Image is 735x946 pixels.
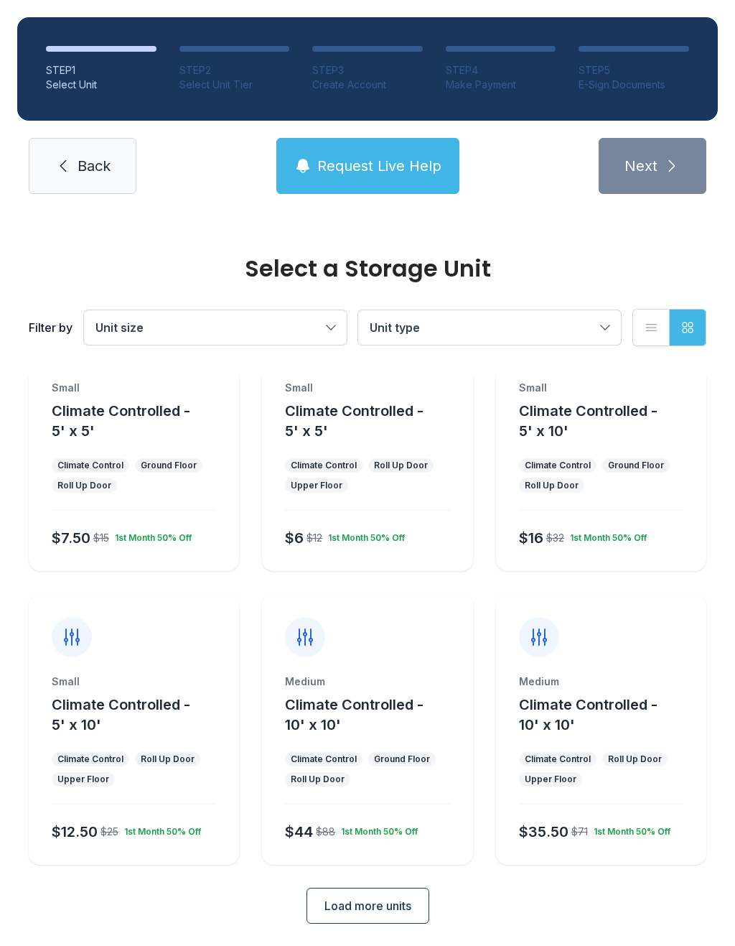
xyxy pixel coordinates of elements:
div: $12 [306,531,322,545]
div: Roll Up Door [57,480,111,491]
span: Request Live Help [317,156,441,176]
div: Climate Control [291,460,357,471]
div: Roll Up Door [525,480,579,491]
div: Climate Control [525,460,591,471]
div: 1st Month 50% Off [335,820,418,838]
div: Roll Up Door [608,753,662,765]
span: Climate Controlled - 5' x 10' [519,402,657,440]
button: Climate Controlled - 10' x 10' [285,695,467,735]
div: Upper Floor [525,774,576,785]
div: Make Payment [446,78,556,92]
div: $32 [546,531,564,545]
div: $15 [93,531,109,545]
span: Unit size [95,320,144,335]
button: Climate Controlled - 10' x 10' [519,695,701,735]
div: $6 [285,528,304,548]
div: Climate Control [525,753,591,765]
div: Ground Floor [141,460,197,471]
div: Climate Control [291,753,357,765]
div: Small [285,381,449,395]
div: $25 [100,825,118,839]
div: Filter by [29,319,72,336]
div: Select a Storage Unit [29,257,706,280]
div: STEP 5 [579,63,689,78]
div: Roll Up Door [291,774,345,785]
div: STEP 3 [312,63,423,78]
div: $88 [316,825,335,839]
div: Select Unit Tier [179,78,290,92]
div: Upper Floor [291,480,342,491]
div: Small [52,381,216,395]
div: Small [52,674,216,689]
div: E-Sign Documents [579,78,689,92]
div: Medium [519,674,683,689]
div: STEP 2 [179,63,290,78]
div: Select Unit [46,78,156,92]
div: Climate Control [57,460,123,471]
div: $7.50 [52,528,90,548]
div: 1st Month 50% Off [118,820,201,838]
div: STEP 1 [46,63,156,78]
span: Unit type [370,320,420,335]
div: $16 [519,528,543,548]
div: $35.50 [519,822,568,842]
div: Roll Up Door [374,460,428,471]
button: Unit type [358,310,621,345]
div: Medium [285,674,449,689]
div: $12.50 [52,822,98,842]
div: Upper Floor [57,774,109,785]
div: 1st Month 50% Off [109,527,192,544]
span: Back [78,156,111,176]
div: $44 [285,822,313,842]
span: Climate Controlled - 10' x 10' [519,696,657,733]
div: Small [519,381,683,395]
span: Climate Controlled - 5' x 5' [285,402,423,440]
div: Climate Control [57,753,123,765]
span: Climate Controlled - 5' x 10' [52,696,190,733]
button: Climate Controlled - 5' x 5' [285,401,467,441]
span: Load more units [324,897,411,914]
div: 1st Month 50% Off [322,527,405,544]
div: 1st Month 50% Off [564,527,647,544]
button: Climate Controlled - 5' x 10' [519,401,701,441]
span: Next [624,156,657,176]
div: Roll Up Door [141,753,195,765]
div: $71 [571,825,588,839]
span: Climate Controlled - 5' x 5' [52,402,190,440]
div: Ground Floor [608,460,664,471]
button: Unit size [84,310,347,345]
div: STEP 4 [446,63,556,78]
div: Create Account [312,78,423,92]
button: Climate Controlled - 5' x 5' [52,401,233,441]
div: 1st Month 50% Off [588,820,670,838]
span: Climate Controlled - 10' x 10' [285,696,423,733]
button: Climate Controlled - 5' x 10' [52,695,233,735]
div: Ground Floor [374,753,430,765]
